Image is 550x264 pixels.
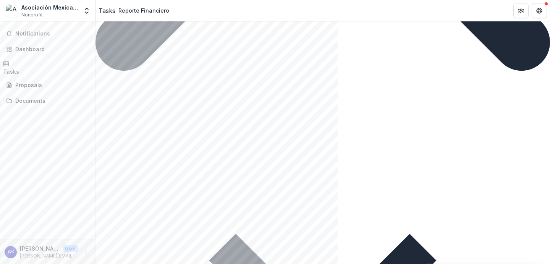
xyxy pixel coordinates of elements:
div: Dashboard [15,45,86,53]
button: Open entity switcher [81,3,92,18]
p: [PERSON_NAME] <[PERSON_NAME][EMAIL_ADDRESS][PERSON_NAME][DOMAIN_NAME]> [20,245,60,253]
nav: breadcrumb [99,5,172,16]
p: [PERSON_NAME][EMAIL_ADDRESS][PERSON_NAME][DOMAIN_NAME] [20,253,78,259]
div: Documents [15,97,86,105]
a: Documents [3,94,92,107]
div: Tasks [3,68,19,76]
a: Tasks [99,6,115,15]
p: User [63,245,78,252]
a: Dashboard [3,43,92,55]
div: Asociación Mexicana de Transformación Rural y Urbana A.C (Amextra, Inc.) [21,3,78,11]
button: More [81,248,91,257]
button: Partners [513,3,529,18]
span: Notifications [15,31,89,37]
a: Tasks [3,58,19,76]
a: Proposals [3,79,92,91]
div: Reporte Financiero [118,6,169,15]
button: Get Help [532,3,547,18]
img: Asociación Mexicana de Transformación Rural y Urbana A.C (Amextra, Inc.) [6,5,18,17]
div: Proposals [15,81,86,89]
span: Nonprofit [21,11,43,18]
button: Notifications [3,28,92,40]
div: Alejandra Romero <alejandra.romero@amextra.org> [8,249,14,254]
